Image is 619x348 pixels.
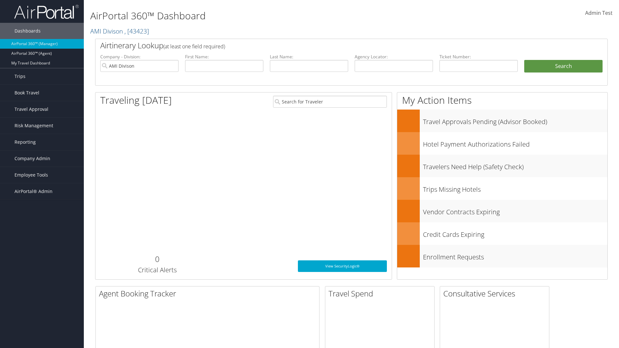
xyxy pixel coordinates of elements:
h2: Travel Spend [329,288,434,299]
a: Trips Missing Hotels [397,177,607,200]
h2: Agent Booking Tracker [99,288,319,299]
h3: Hotel Payment Authorizations Failed [423,137,607,149]
label: Agency Locator: [355,53,433,60]
h1: My Action Items [397,93,607,107]
span: Reporting [15,134,36,150]
h2: 0 [100,254,214,265]
h2: Consultative Services [443,288,549,299]
a: Hotel Payment Authorizations Failed [397,132,607,155]
span: Employee Tools [15,167,48,183]
h3: Trips Missing Hotels [423,182,607,194]
a: Travelers Need Help (Safety Check) [397,155,607,177]
h3: Travelers Need Help (Safety Check) [423,159,607,171]
h3: Enrollment Requests [423,249,607,262]
a: View SecurityLogic® [298,260,387,272]
label: Last Name: [270,53,348,60]
span: Risk Management [15,118,53,134]
input: Search for Traveler [273,96,387,108]
span: Company Admin [15,150,50,167]
span: Admin Test [585,9,613,16]
h3: Credit Cards Expiring [423,227,607,239]
span: Trips [15,68,25,84]
label: Ticket Number: [439,53,518,60]
a: Vendor Contracts Expiring [397,200,607,222]
h1: AirPortal 360™ Dashboard [90,9,438,23]
span: AirPortal® Admin [15,183,53,199]
span: Travel Approval [15,101,48,117]
h3: Vendor Contracts Expiring [423,204,607,217]
a: Credit Cards Expiring [397,222,607,245]
label: Company - Division: [100,53,179,60]
button: Search [524,60,603,73]
span: Book Travel [15,85,39,101]
img: airportal-logo.png [14,4,79,19]
a: AMI Divison [90,27,149,35]
a: Enrollment Requests [397,245,607,267]
span: Dashboards [15,23,41,39]
span: , [ 43423 ] [124,27,149,35]
span: (at least one field required) [163,43,225,50]
h1: Traveling [DATE] [100,93,172,107]
h2: Airtinerary Lookup [100,40,560,51]
a: Travel Approvals Pending (Advisor Booked) [397,110,607,132]
label: First Name: [185,53,263,60]
a: Admin Test [585,3,613,23]
h3: Critical Alerts [100,266,214,275]
h3: Travel Approvals Pending (Advisor Booked) [423,114,607,126]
